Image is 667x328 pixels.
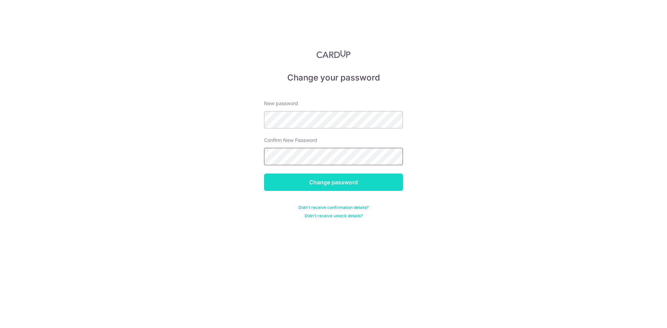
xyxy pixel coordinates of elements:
[305,213,363,219] a: Didn't receive unlock details?
[298,205,369,210] a: Didn't receive confirmation details?
[316,50,351,58] img: CardUp Logo
[264,100,298,107] label: New password
[264,137,317,144] label: Confirm New Password
[264,72,403,83] h5: Change your password
[264,174,403,191] input: Change password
